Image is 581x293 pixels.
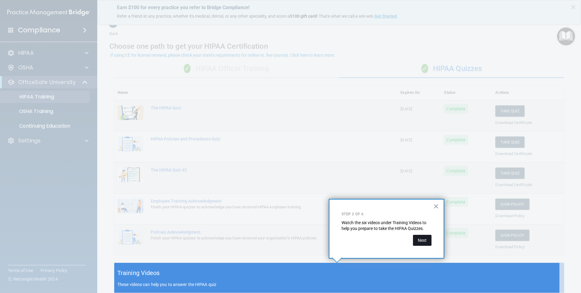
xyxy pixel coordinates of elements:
p: These videos can help you to answer the HIPAA quiz [117,282,561,287]
p: Step 2 of 6 [342,212,431,217]
button: Next [413,235,431,246]
button: Close [433,201,439,211]
p: Watch the six videos under Training Videos to help you prepare to take the HIPAA Quizzes. [342,220,431,232]
h5: Training Videos [117,268,160,278]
